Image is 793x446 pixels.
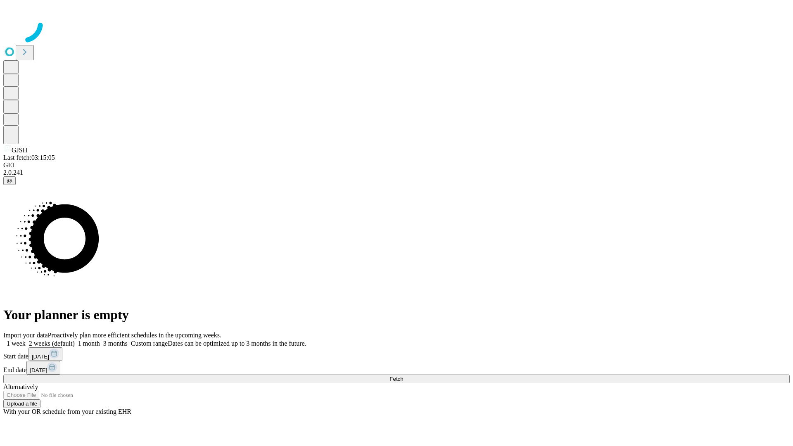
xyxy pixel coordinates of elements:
[3,361,790,375] div: End date
[3,332,48,339] span: Import your data
[3,399,40,408] button: Upload a file
[131,340,168,347] span: Custom range
[3,408,131,415] span: With your OR schedule from your existing EHR
[26,361,60,375] button: [DATE]
[3,383,38,390] span: Alternatively
[32,353,49,360] span: [DATE]
[389,376,403,382] span: Fetch
[29,340,75,347] span: 2 weeks (default)
[48,332,221,339] span: Proactively plan more efficient schedules in the upcoming weeks.
[7,178,12,184] span: @
[7,340,26,347] span: 1 week
[30,367,47,373] span: [DATE]
[78,340,100,347] span: 1 month
[3,169,790,176] div: 2.0.241
[3,154,55,161] span: Last fetch: 03:15:05
[28,347,62,361] button: [DATE]
[103,340,128,347] span: 3 months
[3,347,790,361] div: Start date
[168,340,306,347] span: Dates can be optimized up to 3 months in the future.
[3,375,790,383] button: Fetch
[12,147,27,154] span: GJSH
[3,161,790,169] div: GEI
[3,307,790,323] h1: Your planner is empty
[3,176,16,185] button: @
